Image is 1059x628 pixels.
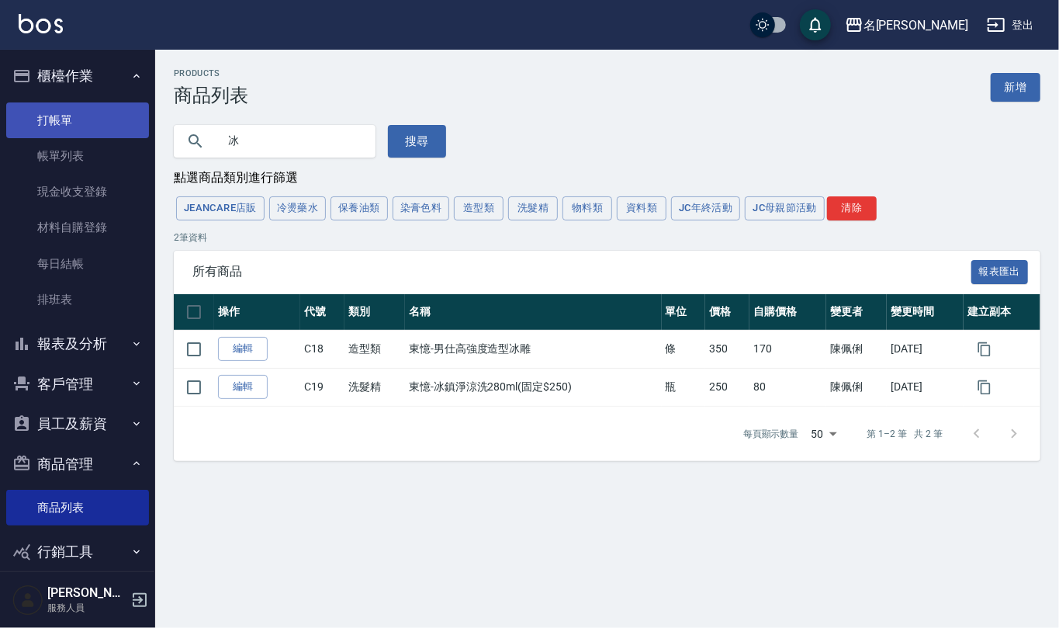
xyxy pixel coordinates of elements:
[174,170,1040,186] div: 點選商品類別進行篩選
[705,330,749,368] td: 350
[705,294,749,331] th: 價格
[300,330,344,368] td: C18
[6,364,149,404] button: 客戶管理
[827,196,877,220] button: 清除
[174,231,1040,245] p: 2 筆資料
[344,294,405,331] th: 類別
[508,196,558,220] button: 洗髮精
[662,330,706,368] td: 條
[344,330,405,368] td: 造型類
[47,601,126,615] p: 服務人員
[218,375,268,399] a: 編輯
[743,427,799,441] p: 每頁顯示數量
[991,73,1040,102] a: 新增
[6,102,149,138] a: 打帳單
[6,490,149,526] a: 商品列表
[6,444,149,484] button: 商品管理
[749,294,826,331] th: 自購價格
[981,11,1040,40] button: 登出
[344,368,405,406] td: 洗髮精
[6,210,149,245] a: 材料自購登錄
[331,196,388,220] button: 保養油類
[805,413,843,455] div: 50
[617,196,666,220] button: 資料類
[745,196,825,220] button: JC母親節活動
[6,324,149,364] button: 報表及分析
[562,196,612,220] button: 物料類
[887,368,964,406] td: [DATE]
[826,294,887,331] th: 變更者
[826,368,887,406] td: 陳佩俐
[405,294,661,331] th: 名稱
[47,585,126,601] h5: [PERSON_NAME]
[867,427,943,441] p: 第 1–2 筆 共 2 筆
[964,294,1040,331] th: 建立副本
[405,330,661,368] td: 東憶-男仕高強度造型冰雕
[971,264,1029,279] a: 報表匯出
[174,68,248,78] h2: Products
[217,120,363,162] input: 搜尋關鍵字
[749,330,826,368] td: 170
[6,282,149,317] a: 排班表
[749,368,826,406] td: 80
[826,330,887,368] td: 陳佩俐
[388,125,446,158] button: 搜尋
[671,196,740,220] button: JC年終活動
[214,294,300,331] th: 操作
[887,330,964,368] td: [DATE]
[269,196,327,220] button: 冷燙藥水
[839,9,974,41] button: 名[PERSON_NAME]
[662,294,706,331] th: 單位
[393,196,450,220] button: 染膏色料
[218,337,268,361] a: 編輯
[705,368,749,406] td: 250
[863,16,968,35] div: 名[PERSON_NAME]
[454,196,504,220] button: 造型類
[6,246,149,282] a: 每日結帳
[6,174,149,210] a: 現金收支登錄
[176,196,265,220] button: JeanCare店販
[887,294,964,331] th: 變更時間
[405,368,661,406] td: 東憶-冰鎮淨涼洗280ml(固定$250)
[6,404,149,444] button: 員工及薪資
[300,368,344,406] td: C19
[662,368,706,406] td: 瓶
[300,294,344,331] th: 代號
[19,14,63,33] img: Logo
[174,85,248,106] h3: 商品列表
[6,138,149,174] a: 帳單列表
[192,264,971,279] span: 所有商品
[6,532,149,572] button: 行銷工具
[800,9,831,40] button: save
[12,585,43,616] img: Person
[6,56,149,96] button: 櫃檯作業
[971,260,1029,284] button: 報表匯出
